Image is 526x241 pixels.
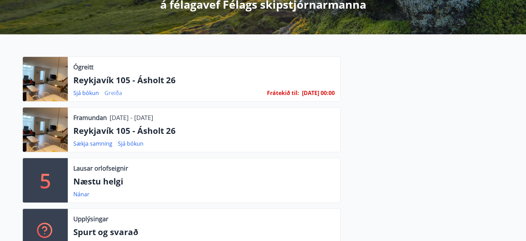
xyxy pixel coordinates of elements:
p: Lausar orlofseignir [73,164,128,173]
p: Næstu helgi [73,175,335,187]
p: [DATE] - [DATE] [110,113,153,122]
a: Sjá bókun [118,140,144,147]
p: Upplýsingar [73,214,108,223]
a: Sjá bókun [73,89,99,97]
span: [DATE] 00:00 [302,89,335,97]
p: Ógreitt [73,62,93,71]
span: Frátekið til : [267,89,299,97]
p: 5 [40,167,51,193]
p: Spurt og svarað [73,226,335,238]
a: Sækja samning [73,140,112,147]
p: Reykjavík 105 - Ásholt 26 [73,74,335,86]
a: Nánar [73,190,90,198]
p: Reykjavík 105 - Ásholt 26 [73,125,335,137]
a: Greiða [104,89,122,97]
p: Framundan [73,113,107,122]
